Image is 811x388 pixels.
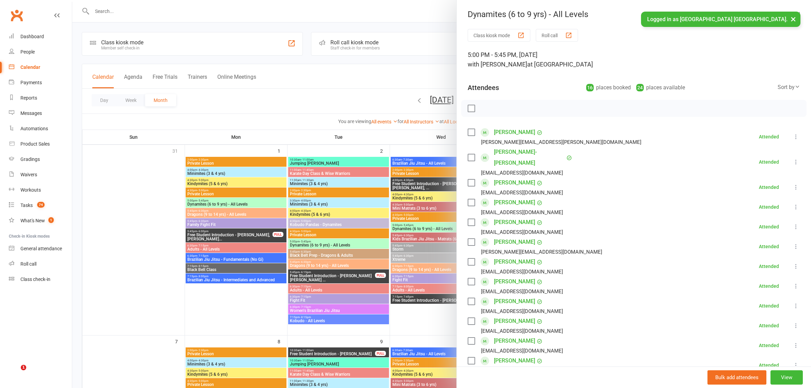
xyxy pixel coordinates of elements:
iframe: Intercom live chat [7,365,23,381]
div: [EMAIL_ADDRESS][DOMAIN_NAME] [481,168,563,177]
div: Attended [759,160,779,164]
div: 5:00 PM - 5:45 PM, [DATE] [468,50,800,69]
div: 24 [636,84,644,91]
div: Attended [759,185,779,190]
div: [EMAIL_ADDRESS][DOMAIN_NAME] [481,287,563,296]
a: [PERSON_NAME] [494,237,535,248]
div: Automations [20,126,48,131]
a: [PERSON_NAME] [494,355,535,366]
a: What's New1 [9,213,72,228]
div: Class check-in [20,277,50,282]
div: [EMAIL_ADDRESS][DOMAIN_NAME] [481,307,563,316]
button: × [787,12,799,26]
div: [EMAIL_ADDRESS][DOMAIN_NAME] [481,267,563,276]
div: General attendance [20,246,62,251]
a: [PERSON_NAME] [494,127,535,138]
div: Waivers [20,172,37,177]
div: [PERSON_NAME][EMAIL_ADDRESS][DOMAIN_NAME] [481,248,602,256]
a: Payments [9,75,72,90]
div: Calendar [20,64,40,70]
button: View [770,370,803,385]
a: Waivers [9,167,72,182]
a: [PERSON_NAME] [494,197,535,208]
div: places booked [586,83,631,92]
button: Class kiosk mode [468,29,530,42]
a: Workouts [9,182,72,198]
span: 1 [48,217,54,223]
div: Attended [759,134,779,139]
div: Workouts [20,187,41,193]
div: [PERSON_NAME][EMAIL_ADDRESS][PERSON_NAME][DOMAIN_NAME] [481,138,641,147]
div: 16 [586,84,594,91]
a: [PERSON_NAME] [494,276,535,287]
a: [PERSON_NAME]-[PERSON_NAME] [494,147,565,168]
span: 74 [37,202,45,208]
a: Messages [9,106,72,121]
div: People [20,49,35,55]
div: Sort by [778,83,800,92]
div: Messages [20,110,42,116]
div: Reports [20,95,37,101]
div: Tasks [20,203,33,208]
a: People [9,44,72,60]
a: Tasks 74 [9,198,72,213]
div: Product Sales [20,141,50,147]
div: Attended [759,244,779,249]
a: [PERSON_NAME] [494,177,535,188]
a: Calendar [9,60,72,75]
span: at [GEOGRAPHIC_DATA] [527,61,593,68]
button: Roll call [536,29,578,42]
div: [EMAIL_ADDRESS][DOMAIN_NAME] [481,346,563,355]
button: Bulk add attendees [707,370,766,385]
div: Attended [759,205,779,209]
div: Roll call [20,261,36,267]
div: Attended [759,343,779,348]
a: Product Sales [9,136,72,152]
div: Payments [20,80,42,85]
a: [PERSON_NAME] [494,256,535,267]
div: Attended [759,303,779,308]
a: Clubworx [8,7,25,24]
span: 1 [21,365,26,370]
a: General attendance kiosk mode [9,241,72,256]
div: Attended [759,224,779,229]
div: Attended [759,323,779,328]
div: Dashboard [20,34,44,39]
div: Gradings [20,156,40,162]
div: Attended [759,363,779,368]
a: Class kiosk mode [9,272,72,287]
div: Attended [759,264,779,269]
a: Roll call [9,256,72,272]
div: [EMAIL_ADDRESS][DOMAIN_NAME] [481,327,563,335]
a: [PERSON_NAME] [494,316,535,327]
span: with [PERSON_NAME] [468,61,527,68]
div: [EMAIL_ADDRESS][DOMAIN_NAME] [481,208,563,217]
div: Attendees [468,83,499,92]
div: Dynamites (6 to 9 yrs) - All Levels [457,10,811,19]
a: [PERSON_NAME] [494,335,535,346]
div: [EMAIL_ADDRESS][DOMAIN_NAME] [481,228,563,237]
a: [PERSON_NAME] [494,217,535,228]
span: Logged in as [GEOGRAPHIC_DATA] [GEOGRAPHIC_DATA]. [647,16,787,23]
div: Attended [759,284,779,288]
a: Reports [9,90,72,106]
a: Gradings [9,152,72,167]
a: Automations [9,121,72,136]
div: What's New [20,218,45,223]
a: [PERSON_NAME] [494,296,535,307]
div: [EMAIL_ADDRESS][DOMAIN_NAME] [481,188,563,197]
a: Dashboard [9,29,72,44]
div: places available [636,83,685,92]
